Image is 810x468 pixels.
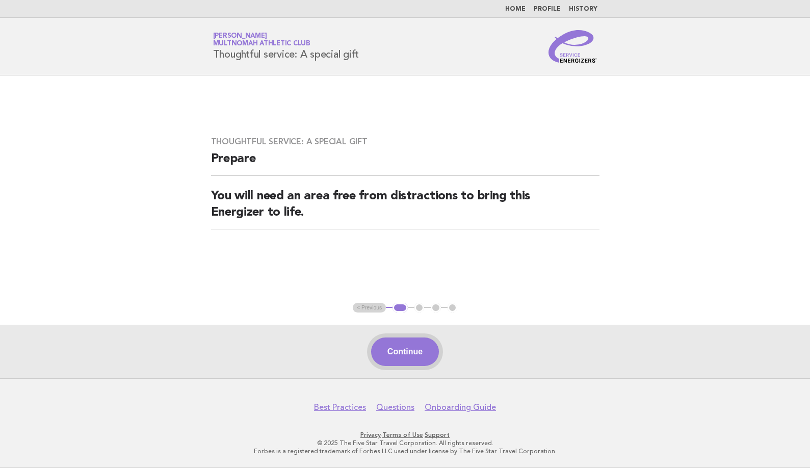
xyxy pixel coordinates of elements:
h1: Thoughtful service: A special gift [213,33,359,60]
a: Onboarding Guide [425,402,496,412]
p: Forbes is a registered trademark of Forbes LLC used under license by The Five Star Travel Corpora... [93,447,717,455]
span: Multnomah Athletic Club [213,41,310,47]
button: 1 [393,303,407,313]
a: Best Practices [314,402,366,412]
a: Terms of Use [382,431,423,438]
h3: Thoughtful service: A special gift [211,137,599,147]
p: · · [93,431,717,439]
button: Continue [371,337,439,366]
a: Questions [376,402,414,412]
a: Profile [534,6,561,12]
h2: You will need an area free from distractions to bring this Energizer to life. [211,188,599,229]
h2: Prepare [211,151,599,176]
img: Service Energizers [548,30,597,63]
a: Privacy [360,431,381,438]
a: Home [505,6,526,12]
p: © 2025 The Five Star Travel Corporation. All rights reserved. [93,439,717,447]
a: History [569,6,597,12]
a: Support [425,431,450,438]
a: [PERSON_NAME]Multnomah Athletic Club [213,33,310,47]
